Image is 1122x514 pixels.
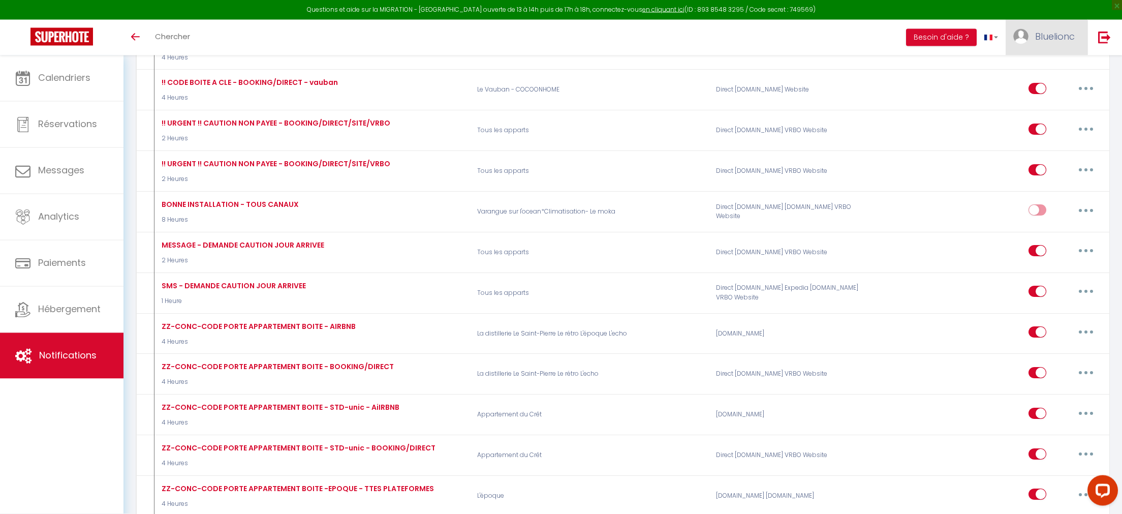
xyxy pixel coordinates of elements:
[1079,471,1122,514] iframe: LiveChat chat widget
[471,279,709,308] p: Tous les apparts
[159,159,390,170] div: !! URGENT !! CAUTION NON PAYEE - BOOKING/DIRECT/SITE/VRBO
[709,360,868,389] div: Direct [DOMAIN_NAME] VRBO Website
[159,216,299,225] p: 8 Heures
[38,118,97,131] span: Réservations
[147,20,198,55] a: Chercher
[642,5,684,14] a: en cliquant ici
[471,238,709,267] p: Tous les apparts
[159,402,399,413] div: ZZ-CONC-CODE PORTE APPARTEMENT BOITE - STD-unic - AiIRBNB
[906,29,977,46] button: Besoin d'aide ?
[471,441,709,471] p: Appartement du Crêt
[159,418,399,428] p: 4 Heures
[38,303,101,316] span: Hébergement
[159,338,356,347] p: 4 Heures
[1006,20,1087,55] a: ... Bluelionc
[159,94,338,103] p: 4 Heures
[159,175,390,185] p: 2 Heures
[709,76,868,105] div: Direct [DOMAIN_NAME] Website
[159,53,337,63] p: 4 Heures
[471,197,709,227] p: Varangue sur l'ocean*Climatisation- Le moka
[39,349,97,362] span: Notifications
[159,118,390,129] div: !! URGENT !! CAUTION NON PAYEE - BOOKING/DIRECT/SITE/VRBO
[159,256,324,266] p: 2 Heures
[38,210,79,223] span: Analytics
[709,238,868,267] div: Direct [DOMAIN_NAME] VRBO Website
[159,297,306,307] p: 1 Heure
[471,116,709,146] p: Tous les apparts
[159,240,324,251] div: MESSAGE - DEMANDE CAUTION JOUR ARRIVEE
[709,441,868,471] div: Direct [DOMAIN_NAME] VRBO Website
[471,481,709,511] p: L'époque
[709,319,868,349] div: [DOMAIN_NAME]
[709,157,868,187] div: Direct [DOMAIN_NAME] VRBO Website
[159,483,434,495] div: ZZ-CONC-CODE PORTE APPARTEMENT BOITE -EPOQUE - TTES PLATEFORMES
[471,157,709,187] p: Tous les apparts
[709,279,868,308] div: Direct [DOMAIN_NAME] Expedia [DOMAIN_NAME] VRBO Website
[30,28,93,46] img: Super Booking
[471,360,709,389] p: La distillerie Le Saint-Pierre Le rétro L'echo
[1035,30,1075,43] span: Bluelionc
[709,481,868,511] div: [DOMAIN_NAME] [DOMAIN_NAME]
[159,199,299,210] div: BONNE INSTALLATION - TOUS CANAUX
[159,361,394,373] div: ZZ-CONC-CODE PORTE APPARTEMENT BOITE - BOOKING/DIRECT
[155,31,190,42] span: Chercher
[709,116,868,146] div: Direct [DOMAIN_NAME] VRBO Website
[709,401,868,430] div: [DOMAIN_NAME]
[159,281,306,292] div: SMS - DEMANDE CAUTION JOUR ARRIVEE
[159,77,338,88] div: !! CODE BOITE A CLE - BOOKING/DIRECT - vauban
[159,500,434,509] p: 4 Heures
[159,378,394,387] p: 4 Heures
[38,257,86,269] span: Paiements
[159,134,390,144] p: 2 Heures
[159,459,435,469] p: 4 Heures
[159,321,356,332] div: ZZ-CONC-CODE PORTE APPARTEMENT BOITE - AIRBNB
[471,319,709,349] p: La distillerie Le Saint-Pierre Le rétro L'époque L'echo
[38,164,84,177] span: Messages
[1098,31,1111,44] img: logout
[1013,29,1028,44] img: ...
[709,197,868,227] div: Direct [DOMAIN_NAME] [DOMAIN_NAME] VRBO Website
[471,76,709,105] p: Le Vauban - COCOONHOME
[159,443,435,454] div: ZZ-CONC-CODE PORTE APPARTEMENT BOITE - STD-unic - BOOKING/DIRECT
[38,72,90,84] span: Calendriers
[471,401,709,430] p: Appartement du Crêt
